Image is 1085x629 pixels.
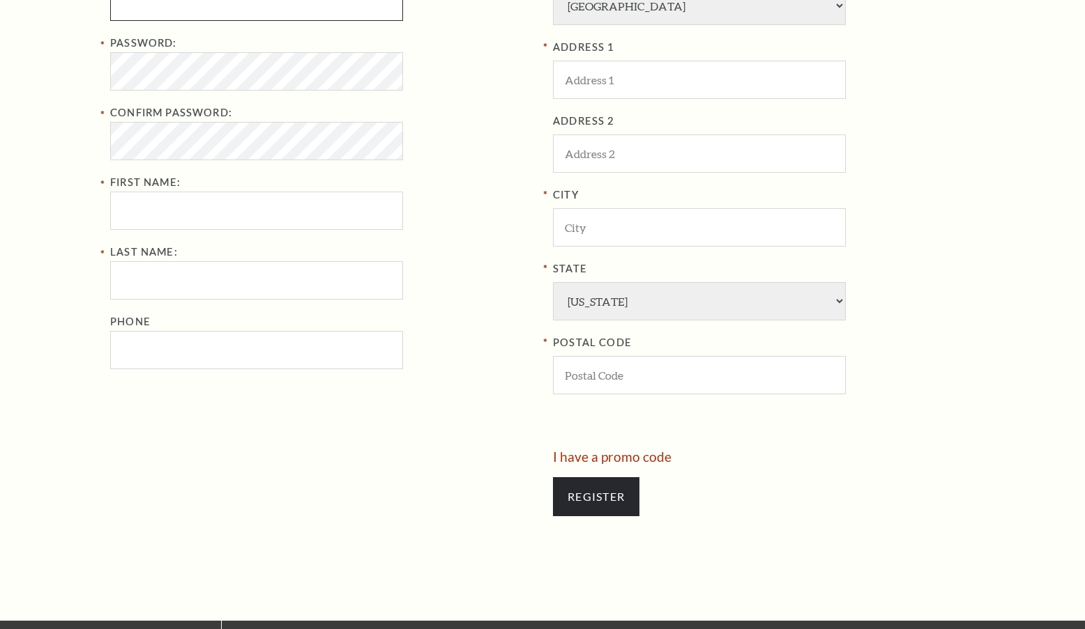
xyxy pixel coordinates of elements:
[553,113,975,130] label: ADDRESS 2
[553,134,846,173] input: Address 2
[553,61,846,99] input: Address 1
[553,334,975,352] label: POSTAL CODE
[553,39,975,56] label: ADDRESS 1
[110,176,181,188] label: First Name:
[553,449,672,465] a: I have a promo code
[553,356,846,394] input: Postal Code
[553,208,846,247] input: City
[553,261,975,278] label: State
[110,316,151,327] label: Phone
[110,246,178,258] label: Last Name:
[110,37,177,49] label: Password:
[553,187,975,204] label: City
[110,107,232,118] label: Confirm Password:
[553,477,639,516] input: Register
